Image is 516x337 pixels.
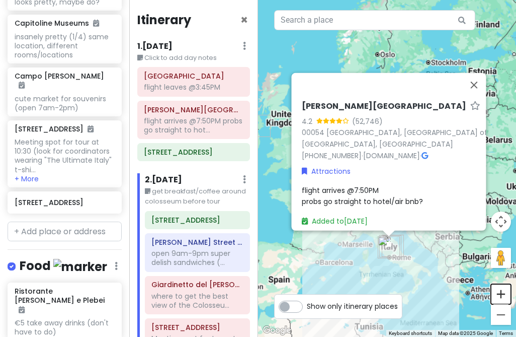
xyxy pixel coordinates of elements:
[151,323,243,332] h6: Via del Colosseo, 31
[15,32,114,60] div: insanely pretty (1/4) same location, different rooms/locations
[151,280,243,289] h6: Giardinetto del Monte Oppio
[19,82,25,89] i: Added to itinerary
[491,305,511,325] button: Zoom out
[15,138,114,174] div: Meeting spot for tour at 10:30 (look for coordinators wearing "The Ultimate Italy" t-shi...
[491,212,511,232] button: Map camera controls
[301,165,350,176] a: Attractions
[15,94,114,112] div: cute market for souvenirs (open 7am-2pm)
[301,115,316,126] div: 4.2
[8,222,122,242] input: + Add place or address
[93,20,99,27] i: Added to itinerary
[53,259,107,275] img: marker
[352,115,382,126] div: (52,746)
[363,150,419,160] a: [DOMAIN_NAME]
[274,10,475,30] input: Search a place
[151,238,243,247] h6: Mizio's Street Food
[499,330,513,336] a: Terms (opens in new tab)
[379,235,401,257] div: Via Quattro Novembre, 139
[137,41,173,52] h6: 1 . [DATE]
[491,248,511,268] button: Drag Pegman onto the map to open Street View
[248,115,271,137] div: Dublin Airport
[15,287,114,314] h6: Ristorante [PERSON_NAME] e Plebei
[145,186,250,207] small: get breakfast/coffee around colosseum before tour
[301,185,422,206] span: flight arrives @7:50PM probs go straight to hotel/air bnb?
[307,301,398,312] span: Show only itinerary places
[145,175,182,185] h6: 2 . [DATE]
[491,284,511,304] button: Zoom in
[261,324,294,337] a: Open this area in Google Maps (opens a new window)
[15,198,114,207] h6: [STREET_ADDRESS]
[137,12,191,28] h4: Itinerary
[421,152,427,159] i: Google Maps
[301,216,367,226] a: Added to[DATE]
[15,318,114,336] div: €5 take away drinks (don't have to do)
[462,73,486,97] button: Close
[382,235,404,257] div: Tivoli
[137,53,250,63] small: Click to add day notes
[20,258,107,275] h4: Food
[240,12,248,28] span: Close itinerary
[144,105,243,114] h6: Leonardo da Vinci International Airport
[15,124,94,133] h6: [STREET_ADDRESS]
[378,236,400,258] div: Leonardo da Vinci International Airport
[301,101,466,111] h6: [PERSON_NAME][GEOGRAPHIC_DATA]
[88,125,94,132] i: Added to itinerary
[151,249,243,267] div: open 9am-9pm super delish sandwiches (...
[15,174,39,183] button: + More
[240,14,248,26] button: Close
[144,83,243,92] div: flight leaves @3:45PM
[144,72,243,81] h6: Dublin Airport
[438,330,493,336] span: Map data ©2025 Google
[19,306,25,313] i: Added to itinerary
[15,72,114,90] h6: Campo [PERSON_NAME]
[301,101,514,161] div: · ·
[301,150,361,160] a: [PHONE_NUMBER]
[144,116,243,134] div: flight arrives @7:50PM probs go straight to hot...
[301,127,487,149] a: 00054 [GEOGRAPHIC_DATA], [GEOGRAPHIC_DATA] of [GEOGRAPHIC_DATA], [GEOGRAPHIC_DATA]
[151,216,243,225] h6: Via Marmorata, 16
[261,324,294,337] img: Google
[15,19,99,28] h6: Capitoline Museums
[470,101,480,111] a: Star place
[144,148,243,157] h6: Via Marmorata, 16
[151,292,243,310] div: where to get the best view of the Colosseu...
[389,330,432,337] button: Keyboard shortcuts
